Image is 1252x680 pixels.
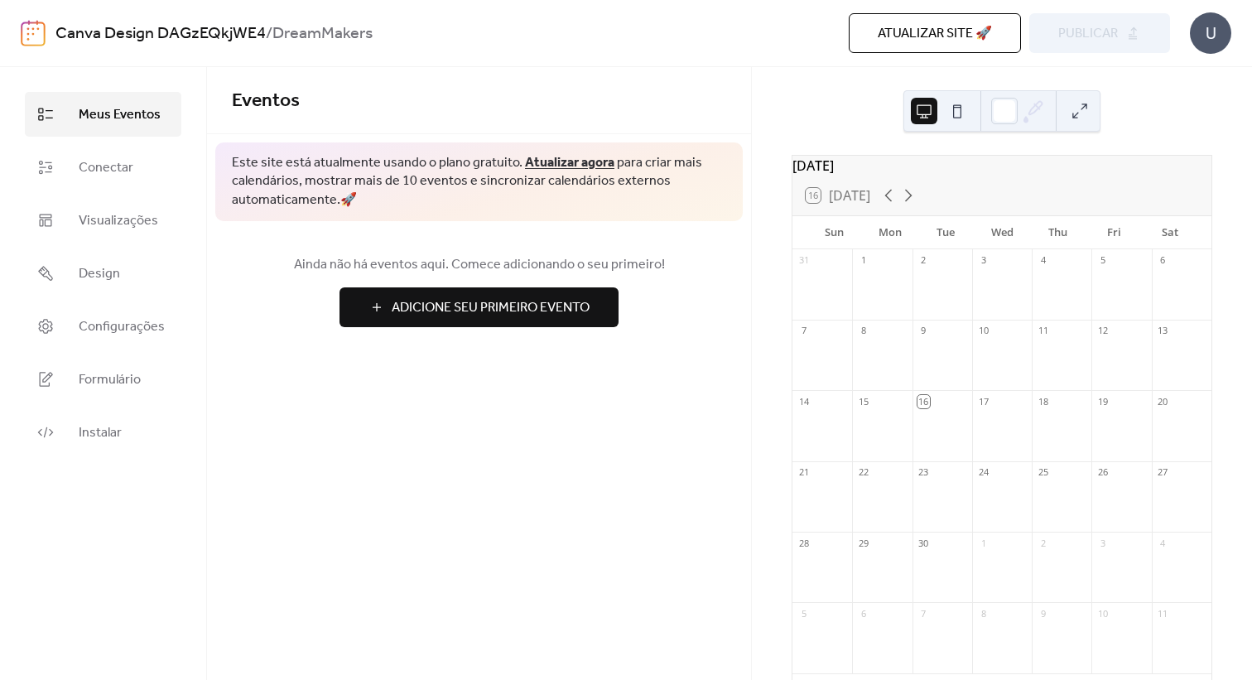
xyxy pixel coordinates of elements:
span: Instalar [79,423,122,443]
div: 16 [917,395,930,408]
div: 6 [857,607,869,620]
span: Ainda não há eventos aqui. Comece adicionando o seu primeiro! [232,255,726,275]
div: 18 [1037,395,1049,408]
div: 11 [1037,325,1049,337]
div: 3 [1096,537,1109,549]
div: 11 [1157,607,1169,620]
div: 2 [917,254,930,267]
div: Mon [862,216,918,249]
a: Atualizar agora [525,150,614,176]
div: 31 [797,254,810,267]
span: Configurações [79,317,165,337]
div: 26 [1096,466,1109,479]
div: 21 [797,466,810,479]
div: 8 [857,325,869,337]
span: Formulário [79,370,141,390]
div: 15 [857,395,869,408]
span: Adicione Seu Primeiro Evento [392,298,590,318]
div: Fri [1086,216,1143,249]
div: 8 [977,607,990,620]
button: Adicione Seu Primeiro Evento [339,287,619,327]
button: Atualizar site 🚀 [849,13,1021,53]
a: Meus Eventos [25,92,181,137]
div: Sun [806,216,862,249]
div: 5 [1096,254,1109,267]
div: 17 [977,395,990,408]
div: 4 [1157,537,1169,549]
div: 25 [1037,466,1049,479]
div: [DATE] [792,156,1211,176]
div: 23 [917,466,930,479]
div: 9 [1037,607,1049,620]
div: 2 [1037,537,1049,549]
div: Thu [1030,216,1086,249]
a: Adicione Seu Primeiro Evento [232,287,726,327]
div: 10 [977,325,990,337]
div: 20 [1157,395,1169,408]
a: Configurações [25,304,181,349]
div: 13 [1157,325,1169,337]
div: 1 [977,537,990,549]
div: 6 [1157,254,1169,267]
div: 7 [917,607,930,620]
span: Atualizar site 🚀 [878,24,992,44]
div: 24 [977,466,990,479]
span: Design [79,264,120,284]
span: Visualizações [79,211,158,231]
a: Canva Design DAGzEQkjWE4 [55,18,266,50]
a: Formulário [25,357,181,402]
b: / [266,18,272,50]
div: Wed [974,216,1030,249]
div: U [1190,12,1231,54]
div: 19 [1096,395,1109,408]
div: 9 [917,325,930,337]
div: 12 [1096,325,1109,337]
div: 22 [857,466,869,479]
span: Eventos [232,83,300,119]
div: 7 [797,325,810,337]
a: Instalar [25,410,181,455]
span: Este site está atualmente usando o plano gratuito. para criar mais calendários, mostrar mais de 1... [232,154,726,210]
a: Visualizações [25,198,181,243]
div: 10 [1096,607,1109,620]
a: Design [25,251,181,296]
span: Conectar [79,158,133,178]
b: DreamMakers [272,18,373,50]
div: 28 [797,537,810,549]
div: 30 [917,537,930,549]
a: Conectar [25,145,181,190]
div: Sat [1142,216,1198,249]
span: Meus Eventos [79,105,161,125]
div: Tue [918,216,975,249]
div: 29 [857,537,869,549]
div: 1 [857,254,869,267]
img: logo [21,20,46,46]
div: 4 [1037,254,1049,267]
div: 5 [797,607,810,620]
div: 14 [797,395,810,408]
div: 27 [1157,466,1169,479]
div: 3 [977,254,990,267]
